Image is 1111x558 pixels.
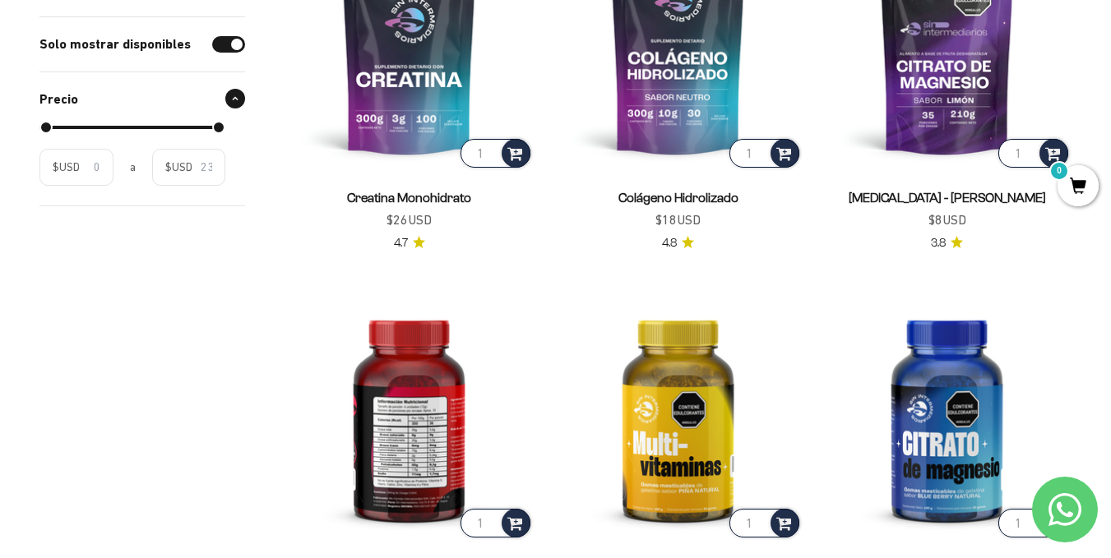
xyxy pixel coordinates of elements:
a: 4.74.7 de 5.0 estrellas [394,234,425,252]
a: Creatina Monohidrato [347,191,471,205]
span: 4.8 [662,234,677,252]
span: $USD [165,158,192,176]
a: Colágeno Hidrolizado [618,191,738,205]
input: Precio máximo [201,158,213,176]
a: 3.83.8 de 5.0 estrellas [931,234,963,252]
a: 0 [1058,178,1099,196]
mark: 0 [1049,161,1069,181]
span: $8USD [928,210,966,231]
span: Precio [39,89,78,110]
a: 4.84.8 de 5.0 estrellas [662,234,694,252]
a: [MEDICAL_DATA] - [PERSON_NAME] [849,191,1046,205]
span: $18USD [655,210,701,231]
span: a [130,158,136,176]
summary: Precio [39,72,245,127]
input: Precio mínimo [88,158,100,176]
span: $USD [53,158,80,176]
label: Solo mostrar disponibles [39,34,191,55]
img: Gomas con Omega 3 DHA y Prebióticos [285,292,534,541]
span: 4.7 [394,234,408,252]
input: Precio mínimo [39,126,225,129]
span: 3.8 [931,234,946,252]
span: $26USD [387,210,432,231]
